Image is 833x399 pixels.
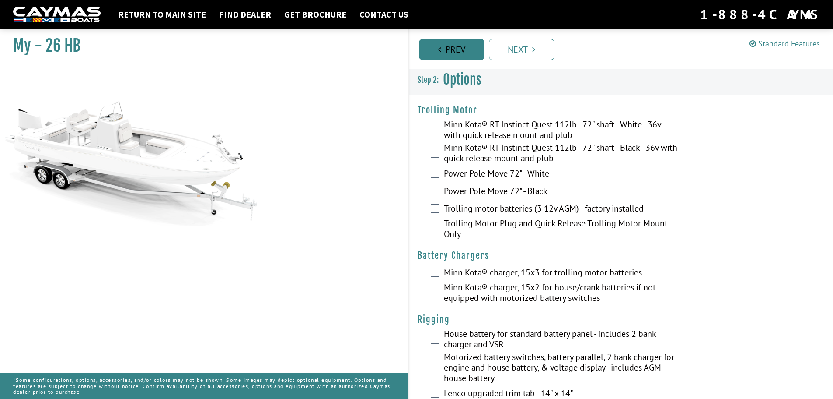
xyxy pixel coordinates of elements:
div: 1-888-4CAYMAS [700,5,820,24]
label: Minn Kota® RT Instinct Quest 112lb - 72" shaft - Black - 36v with quick release mount and plub [444,142,677,166]
label: Trolling Motor Plug and Quick Release Trolling Motor Mount Only [444,218,677,241]
a: Next [489,39,554,60]
label: Motorized battery switches, battery parallel, 2 bank charger for engine and house battery, & volt... [444,352,677,385]
p: *Some configurations, options, accessories, and/or colors may not be shown. Some images may depic... [13,373,395,399]
label: Minn Kota® RT Instinct Quest 112lb - 72" shaft - White - 36v with quick release mount and plub [444,119,677,142]
label: Power Pole Move 72" - Black [444,186,677,198]
h4: Trolling Motor [418,105,825,116]
h4: Battery Chargers [418,250,825,261]
h1: My - 26 HB [13,36,386,56]
a: Prev [419,39,484,60]
img: white-logo-c9c8dbefe5ff5ceceb0f0178aa75bf4bb51f6bca0971e226c86eb53dfe498488.png [13,7,101,23]
label: Minn Kota® charger, 15x2 for house/crank batteries if not equipped with motorized battery switches [444,282,677,305]
a: Standard Features [749,39,820,49]
h4: Rigging [418,314,825,325]
a: Find Dealer [215,9,275,20]
label: Minn Kota® charger, 15x3 for trolling motor batteries [444,267,677,280]
label: Trolling motor batteries (3 12v AGM) - factory installed [444,203,677,216]
label: House battery for standard battery panel - includes 2 bank charger and VSR [444,328,677,352]
a: Contact Us [355,9,413,20]
a: Return to main site [114,9,210,20]
a: Get Brochure [280,9,351,20]
label: Power Pole Move 72" - White [444,168,677,181]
